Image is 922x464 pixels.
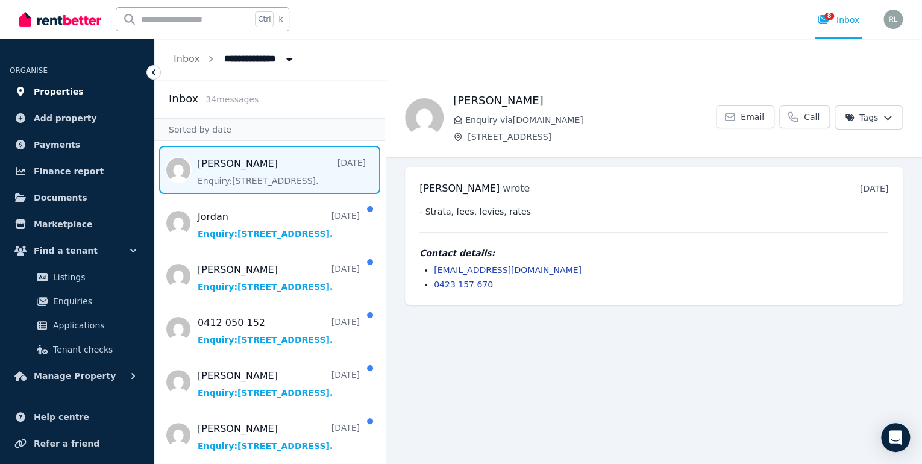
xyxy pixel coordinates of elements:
[34,164,104,178] span: Finance report
[198,157,366,187] a: [PERSON_NAME][DATE]Enquiry:[STREET_ADDRESS].
[465,114,716,126] span: Enquiry via [DOMAIN_NAME]
[824,13,834,20] span: 8
[779,105,830,128] a: Call
[716,105,774,128] a: Email
[34,111,97,125] span: Add property
[198,316,360,346] a: 0412 050 152[DATE]Enquiry:[STREET_ADDRESS].
[14,313,139,337] a: Applications
[10,106,144,130] a: Add property
[14,337,139,362] a: Tenant checks
[419,183,500,194] span: [PERSON_NAME]
[419,247,888,259] h4: Contact details:
[845,111,878,124] span: Tags
[154,39,315,80] nav: Breadcrumb
[405,98,444,137] img: Angela
[804,111,820,123] span: Call
[860,184,888,193] time: [DATE]
[10,212,144,236] a: Marketplace
[34,436,99,451] span: Refer a friend
[19,10,101,28] img: RentBetter
[53,294,134,309] span: Enquiries
[10,405,144,429] a: Help centre
[169,90,198,107] h2: Inbox
[419,205,888,218] pre: - Strata, fees, levies, rates
[53,270,134,284] span: Listings
[198,263,360,293] a: [PERSON_NAME][DATE]Enquiry:[STREET_ADDRESS].
[198,422,360,452] a: [PERSON_NAME][DATE]Enquiry:[STREET_ADDRESS].
[34,217,92,231] span: Marketplace
[34,137,80,152] span: Payments
[453,92,716,109] h1: [PERSON_NAME]
[198,369,360,399] a: [PERSON_NAME][DATE]Enquiry:[STREET_ADDRESS].
[10,431,144,456] a: Refer a friend
[34,243,98,258] span: Find a tenant
[10,80,144,104] a: Properties
[434,265,582,275] a: [EMAIL_ADDRESS][DOMAIN_NAME]
[10,66,48,75] span: ORGANISE
[835,105,903,130] button: Tags
[741,111,764,123] span: Email
[503,183,530,194] span: wrote
[468,131,716,143] span: [STREET_ADDRESS]
[53,342,134,357] span: Tenant checks
[10,239,144,263] button: Find a tenant
[205,95,259,104] span: 34 message s
[34,190,87,205] span: Documents
[434,280,493,289] a: 0423 157 670
[10,186,144,210] a: Documents
[10,364,144,388] button: Manage Property
[278,14,283,24] span: k
[10,133,144,157] a: Payments
[14,265,139,289] a: Listings
[881,423,910,452] div: Open Intercom Messenger
[34,84,84,99] span: Properties
[255,11,274,27] span: Ctrl
[198,210,360,240] a: Jordan[DATE]Enquiry:[STREET_ADDRESS].
[174,53,200,64] a: Inbox
[14,289,139,313] a: Enquiries
[817,14,859,26] div: Inbox
[53,318,134,333] span: Applications
[34,369,116,383] span: Manage Property
[883,10,903,29] img: Renae Lammardo
[10,159,144,183] a: Finance report
[34,410,89,424] span: Help centre
[154,118,385,141] div: Sorted by date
